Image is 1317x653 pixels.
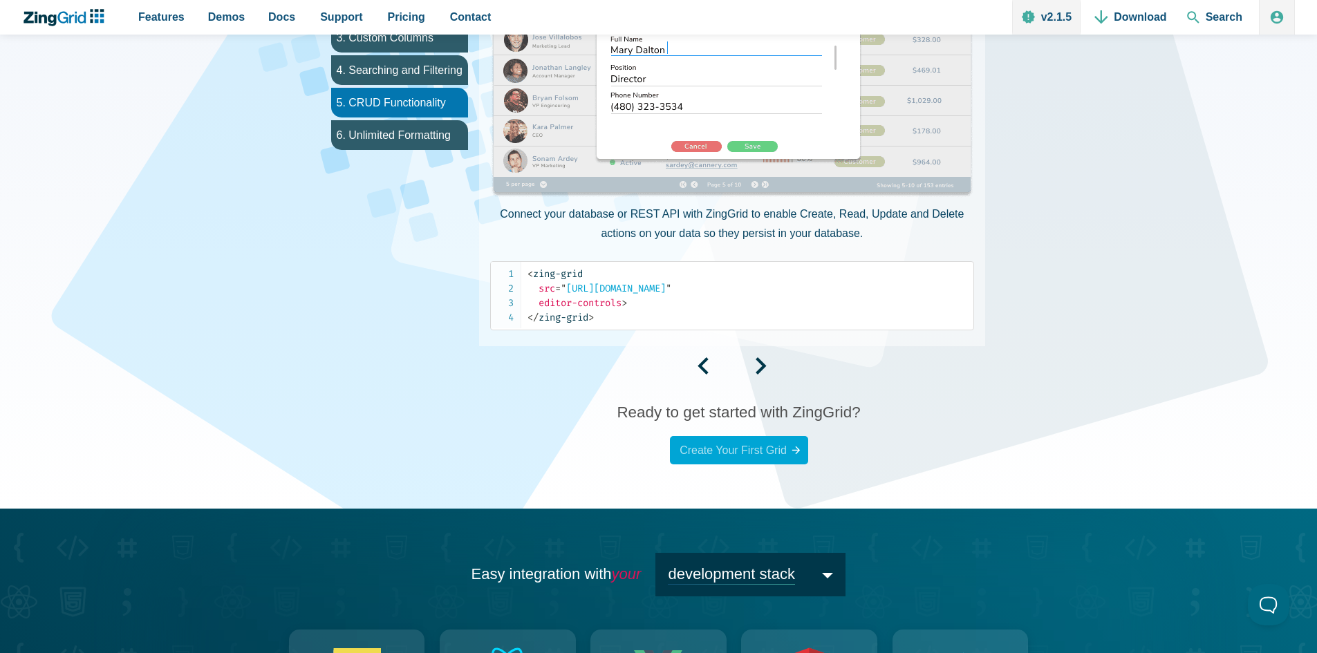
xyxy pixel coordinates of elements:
[22,9,111,26] a: ZingChart Logo. Click to return to the homepage
[471,565,642,583] span: Easy integration with
[450,8,492,26] span: Contact
[622,297,627,309] span: >
[490,205,974,242] p: Connect your database or REST API with ZingGrid to enable Create, Read, Update and Delete actions...
[539,283,555,294] span: src
[320,8,362,26] span: Support
[331,88,468,117] li: 5. CRUD Functionality
[331,55,468,85] li: 4. Searching and Filtering
[1248,584,1289,625] iframe: Toggle Customer Support
[388,8,425,26] span: Pricing
[138,8,185,26] span: Features
[555,283,671,294] span: [URL][DOMAIN_NAME]
[527,312,539,323] span: </
[555,283,561,294] span: =
[527,268,533,280] span: <
[670,436,808,464] a: Create Your First Grid
[588,312,594,323] span: >
[208,8,245,26] span: Demos
[527,312,588,323] span: zing-grid
[666,283,671,294] span: "
[268,8,295,26] span: Docs
[527,268,583,280] span: zing-grid
[331,23,468,53] li: 3. Custom Columns
[561,283,566,294] span: "
[539,297,622,309] span: editor-controls
[617,402,860,422] h3: Ready to get started with ZingGrid?
[612,565,642,583] em: your
[331,120,468,150] li: 6. Unlimited Formatting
